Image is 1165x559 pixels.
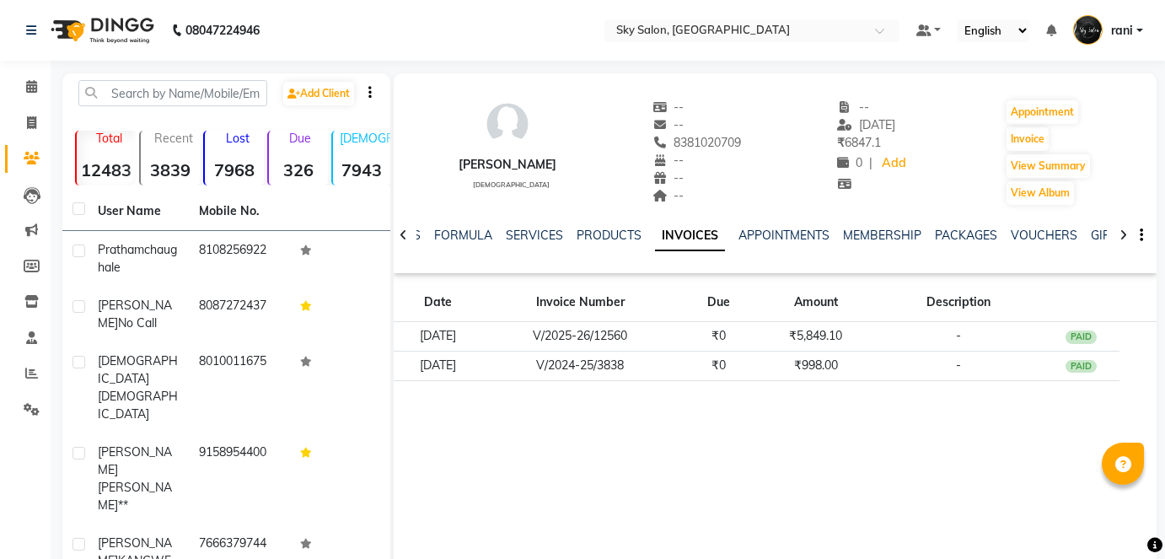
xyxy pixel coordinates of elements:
span: 6847.1 [837,135,881,150]
a: INVOICES [655,221,725,251]
button: Appointment [1007,100,1078,124]
th: Description [874,283,1043,322]
span: rani [1111,22,1133,40]
span: 8381020709 [652,135,742,150]
td: [DATE] [394,322,481,352]
p: [DEMOGRAPHIC_DATA] [340,131,392,146]
td: 8108256922 [189,231,290,287]
td: ₹5,849.10 [757,322,873,352]
span: [DEMOGRAPHIC_DATA] [98,353,178,386]
a: FORMULA [434,228,492,243]
b: 08047224946 [185,7,260,54]
span: -- [652,170,685,185]
p: Due [272,131,328,146]
span: 0 [837,155,862,170]
span: ₹ [837,135,845,150]
span: [PERSON_NAME]** [98,480,172,513]
strong: 7943 [333,159,392,180]
span: -- [652,117,685,132]
span: [DEMOGRAPHIC_DATA] [473,180,550,189]
td: ₹0 [679,322,758,352]
span: no call [118,315,157,331]
strong: 12483 [77,159,136,180]
div: PAID [1066,360,1098,374]
span: [DEMOGRAPHIC_DATA] [98,389,178,422]
strong: 326 [269,159,328,180]
a: PACKAGES [935,228,997,243]
a: APPOINTMENTS [738,228,829,243]
p: Recent [148,131,200,146]
td: 8087272437 [189,287,290,342]
strong: 7968 [205,159,264,180]
a: Add [879,152,909,175]
span: [DATE] [837,117,895,132]
div: [PERSON_NAME] [459,156,556,174]
span: -- [652,188,685,203]
td: ₹998.00 [757,351,873,380]
span: | [869,154,872,172]
span: -- [837,99,869,115]
p: Lost [212,131,264,146]
td: V/2025-26/12560 [481,322,679,352]
a: Add Client [283,82,354,105]
th: Date [394,283,481,322]
a: VOUCHERS [1011,228,1077,243]
span: pratham [98,242,144,257]
td: 8010011675 [189,342,290,433]
a: MEMBERSHIP [843,228,921,243]
button: View Summary [1007,154,1090,178]
strong: 3839 [141,159,200,180]
button: View Album [1007,181,1074,205]
img: rani [1073,15,1103,45]
a: SERVICES [506,228,563,243]
input: Search by Name/Mobile/Email/Code [78,80,267,106]
div: PAID [1066,331,1098,344]
td: ₹0 [679,351,758,380]
p: Total [83,131,136,146]
th: Amount [757,283,873,322]
a: GIFTCARDS [1091,228,1157,243]
span: - [956,357,961,373]
td: V/2024-25/3838 [481,351,679,380]
td: 9158954400 [189,433,290,524]
span: -- [652,99,685,115]
th: Invoice Number [481,283,679,322]
button: Invoice [1007,127,1049,151]
th: Mobile No. [189,192,290,231]
img: logo [43,7,158,54]
th: Due [679,283,758,322]
th: User Name [88,192,189,231]
img: avatar [482,99,533,149]
td: [DATE] [394,351,481,380]
a: PRODUCTS [577,228,642,243]
iframe: chat widget [1094,492,1148,542]
span: [PERSON_NAME] [98,298,172,331]
span: [PERSON_NAME] [98,444,172,477]
span: -- [652,153,685,168]
span: - [956,328,961,343]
